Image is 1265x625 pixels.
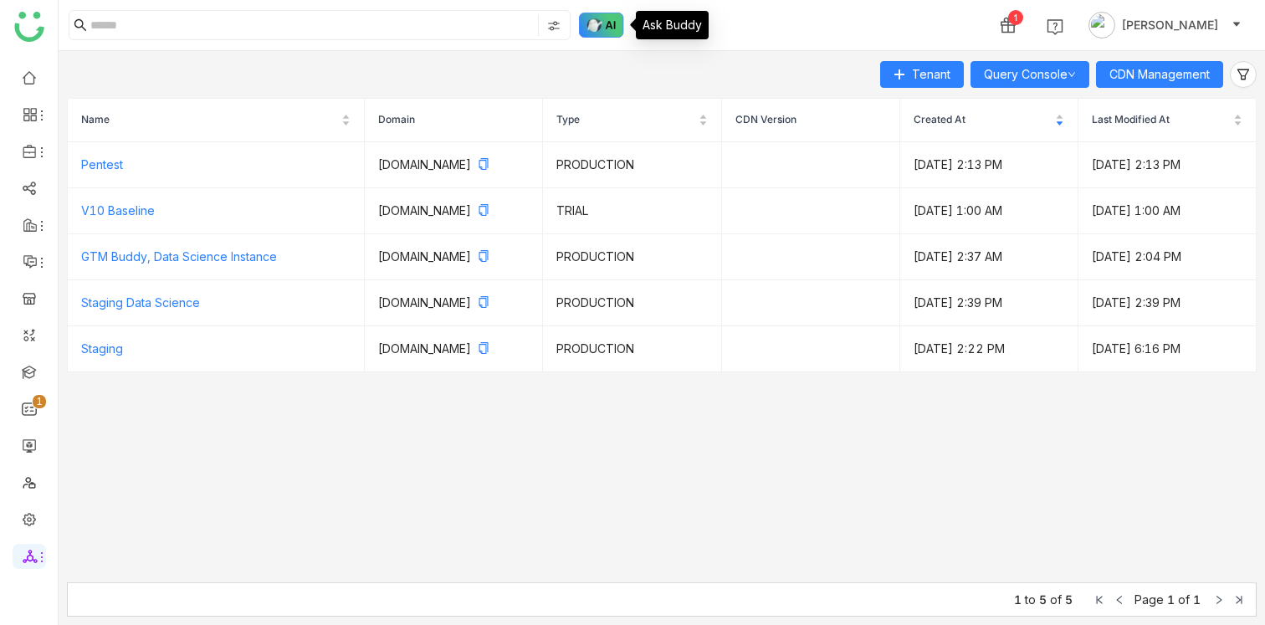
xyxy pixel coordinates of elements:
span: 1 [1167,592,1175,607]
button: CDN Management [1096,61,1223,88]
span: 5 [1065,592,1073,607]
td: [DATE] 2:39 PM [1078,280,1257,326]
button: [PERSON_NAME] [1085,12,1245,38]
img: search-type.svg [547,19,561,33]
th: CDN Version [722,99,900,142]
td: [DATE] 6:16 PM [1078,326,1257,372]
span: of [1178,592,1190,607]
td: [DATE] 1:00 AM [1078,188,1257,234]
span: 1 [1193,592,1201,607]
td: PRODUCTION [543,280,721,326]
span: CDN Management [1109,65,1210,84]
p: 1 [36,393,43,410]
td: [DATE] 2:37 AM [900,234,1078,280]
span: 1 [1014,592,1022,607]
img: logo [14,12,44,42]
span: to [1025,592,1036,607]
div: 1 [1008,10,1023,25]
a: Query Console [984,67,1076,81]
a: Pentest [81,157,123,172]
span: Tenant [912,65,950,84]
p: [DOMAIN_NAME] [378,340,529,358]
a: Staging [81,341,123,356]
img: ask-buddy-hover.svg [579,13,624,38]
td: [DATE] 2:22 PM [900,326,1078,372]
a: Staging Data Science [81,295,200,310]
td: PRODUCTION [543,326,721,372]
div: Ask Buddy [636,11,709,39]
img: avatar [1088,12,1115,38]
p: [DOMAIN_NAME] [378,294,529,312]
td: TRIAL [543,188,721,234]
span: Page [1134,592,1164,607]
td: [DATE] 2:13 PM [1078,142,1257,188]
th: Domain [365,99,543,142]
span: of [1050,592,1062,607]
p: [DOMAIN_NAME] [378,156,529,174]
td: PRODUCTION [543,142,721,188]
td: [DATE] 2:04 PM [1078,234,1257,280]
td: [DATE] 2:13 PM [900,142,1078,188]
a: V10 Baseline [81,203,155,218]
button: Tenant [880,61,964,88]
button: Query Console [971,61,1089,88]
span: 5 [1039,592,1047,607]
span: [PERSON_NAME] [1122,16,1218,34]
p: [DOMAIN_NAME] [378,202,529,220]
nz-badge-sup: 1 [33,395,46,408]
p: [DOMAIN_NAME] [378,248,529,266]
a: GTM Buddy, Data Science Instance [81,249,277,264]
td: [DATE] 1:00 AM [900,188,1078,234]
td: PRODUCTION [543,234,721,280]
td: [DATE] 2:39 PM [900,280,1078,326]
img: help.svg [1047,18,1063,35]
